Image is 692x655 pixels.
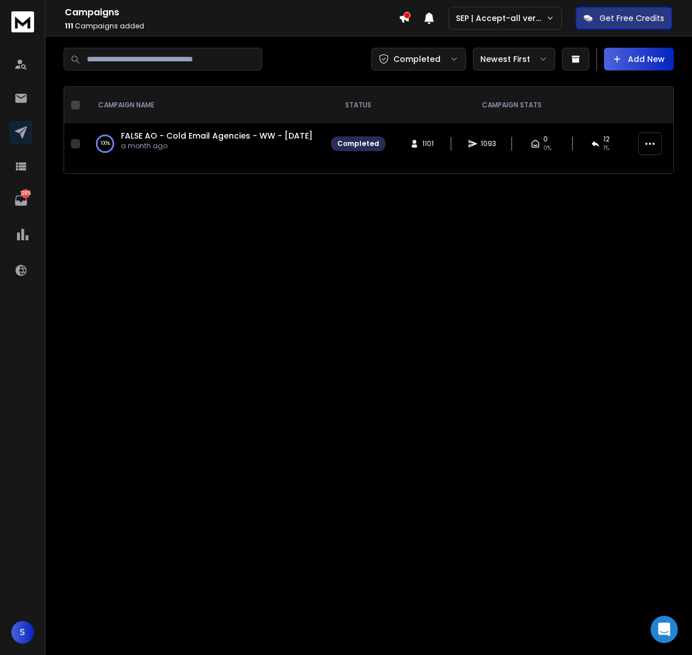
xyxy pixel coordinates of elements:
[121,141,313,151] p: a month ago
[10,189,32,212] a: 1285
[392,87,631,123] th: CAMPAIGN STATS
[543,144,551,153] span: 0%
[11,621,34,644] button: S
[543,135,548,144] span: 0
[456,12,546,24] p: SEP | Accept-all verifications
[337,139,379,148] div: Completed
[422,139,434,148] span: 1101
[481,139,496,148] span: 1093
[21,189,30,198] p: 1285
[576,7,672,30] button: Get Free Credits
[603,144,609,153] span: 1 %
[599,12,664,24] p: Get Free Credits
[65,6,399,19] h1: Campaigns
[85,87,324,123] th: CAMPAIGN NAME
[85,123,324,164] td: 100%FALSE AO - Cold Email Agencies - WW - [DATE]a month ago
[603,135,610,144] span: 12
[121,130,313,141] a: FALSE AO - Cold Email Agencies - WW - [DATE]
[11,11,34,32] img: logo
[100,138,110,149] p: 100 %
[65,21,73,31] span: 111
[324,87,392,123] th: STATUS
[651,616,678,643] div: Open Intercom Messenger
[65,22,399,31] p: Campaigns added
[473,48,555,70] button: Newest First
[393,53,441,65] p: Completed
[604,48,674,70] button: Add New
